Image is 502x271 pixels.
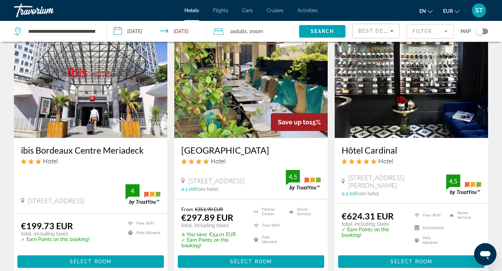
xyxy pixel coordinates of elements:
button: Travelers: 2 adults, 0 children [206,21,299,42]
li: Fitness Center [250,206,286,217]
span: EUR [443,8,453,14]
span: Room [251,29,263,34]
span: 0.2 mi [342,191,355,196]
a: Travorium [14,1,84,20]
p: ✓ Earn Points on this booking! [181,237,245,248]
del: €351.90 EUR [195,206,223,212]
div: 15% [271,113,328,131]
div: 4 star Hotel [181,157,321,165]
button: Select Room [17,255,164,268]
p: total, including taxes [21,231,90,237]
p: total, including taxes [342,221,406,227]
span: Adults [233,29,247,34]
li: Free WiFi [411,211,446,220]
button: Change language [419,6,433,16]
a: Select Room [17,257,164,265]
span: Map [461,26,471,36]
li: Kitchenette [411,223,446,232]
a: Hôtel Cardinal [342,145,481,155]
button: Filter [406,24,454,39]
span: from hotel [195,186,218,192]
ins: €624.31 EUR [342,211,394,221]
span: Select Room [70,259,112,264]
span: [STREET_ADDRESS] [188,177,244,185]
button: Select Room [178,255,324,268]
button: Change currency [443,6,459,16]
span: ✮ You save [181,232,207,237]
img: trustyou-badge.svg [125,184,160,205]
span: Select Room [230,259,272,264]
div: 4.5 [446,177,460,185]
img: trustyou-badge.svg [286,170,321,191]
span: Hotel [43,157,58,165]
span: Search [311,29,334,34]
ins: €297.89 EUR [181,212,233,223]
button: User Menu [470,3,488,18]
span: from hotel [355,191,379,196]
button: Toggle map [471,28,488,34]
span: Save up to [278,118,309,126]
a: Select Room [338,257,485,265]
span: 0.1 mi [181,186,195,192]
li: Free WiFi [250,220,286,231]
mat-select: Sort by [358,27,394,35]
div: 5 star Hotel [342,157,481,165]
span: en [419,8,426,14]
li: Pets Allowed [250,234,286,245]
a: Hotels [184,8,199,13]
span: From [181,206,193,212]
li: Room Service [286,206,321,217]
button: Select Room [338,255,485,268]
a: Select Room [178,257,324,265]
img: trustyou-badge.svg [446,175,481,195]
a: Flights [213,8,228,13]
li: Pets Allowed [124,230,160,236]
button: Check-in date: Sep 26, 2025 Check-out date: Sep 28, 2025 [107,21,206,42]
img: Hotel image [335,26,488,138]
li: Free WiFi [124,220,160,226]
a: Cruises [267,8,283,13]
div: 4.5 [286,172,300,181]
a: ibis Bordeaux Centre Meriadeck [21,145,160,155]
li: Pets Allowed [411,236,446,245]
span: Hotel [211,157,226,165]
button: Search [299,25,345,38]
span: Best Deals [358,28,395,34]
iframe: Button to launch messaging window [474,243,496,265]
p: €54.01 EUR [181,232,245,237]
span: [STREET_ADDRESS] [28,197,84,204]
span: Hotel [378,157,393,165]
span: , 1 [247,26,263,36]
ins: €199.73 EUR [21,220,73,231]
img: Hotel image [14,26,167,138]
a: Activities [297,8,318,13]
a: Cars [242,8,253,13]
p: ✓ Earn Points on this booking! [342,227,406,238]
span: ST [475,7,483,14]
img: Hotel image [174,26,328,138]
div: 3 star Hotel [21,157,160,165]
a: [GEOGRAPHIC_DATA] [181,145,321,155]
p: ✓ Earn Points on this booking! [21,237,90,242]
span: Select Room [390,259,432,264]
p: total, including taxes [181,223,245,228]
div: 4 [125,187,139,195]
span: [STREET_ADDRESS][PERSON_NAME] [348,174,446,189]
span: 2 [230,26,247,36]
li: Room Service [446,211,481,220]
